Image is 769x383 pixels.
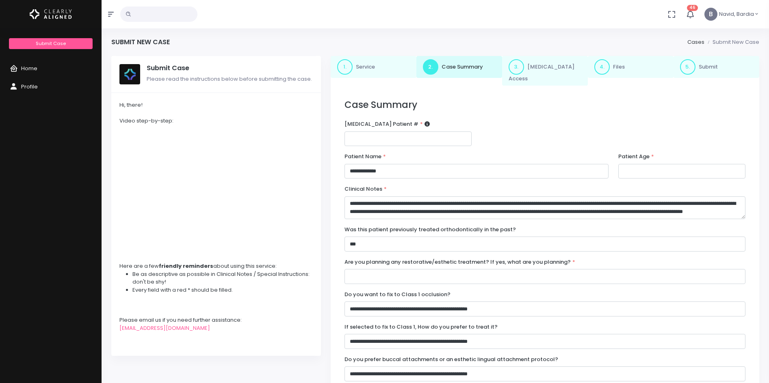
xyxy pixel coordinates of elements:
span: B [704,8,717,21]
span: 5. [680,59,695,75]
label: Do you want to fix to Class 1 occlusion? [344,290,451,299]
label: Patient Name [344,153,386,161]
span: 46 [687,5,698,11]
label: Do you prefer buccal attachments or an esthetic lingual attachment protocol? [344,355,558,364]
img: Logo Horizontal [30,6,72,23]
li: Every field with a red * should be filled. [132,286,313,294]
a: [EMAIL_ADDRESS][DOMAIN_NAME] [119,324,210,332]
a: 2.Case Summary [416,56,502,78]
span: Navid, Bardia [719,10,754,18]
span: 3. [509,59,524,75]
label: If selected to fix to Class 1, How do you prefer to treat it? [344,323,498,331]
span: 4. [594,59,610,75]
span: 1. [337,59,353,75]
strong: friendly reminders [159,262,213,270]
h5: Submit Case [147,64,313,72]
div: Please email us if you need further assistance: [119,316,313,324]
span: 2. [423,59,438,75]
a: Submit Case [9,38,92,49]
label: [MEDICAL_DATA] Patient # [344,120,430,128]
span: Please read the instructions below before submitting the case. [147,75,312,83]
li: Submit New Case [704,38,759,46]
label: Are you planning any restorative/esthetic treatment? If yes, what are you planning? [344,258,575,266]
label: Patient Age [618,153,654,161]
h3: Case Summary [344,99,745,110]
a: Cases [687,38,704,46]
label: Was this patient previously treated orthodontically in the past? [344,226,516,234]
a: 3.[MEDICAL_DATA] Access [502,56,588,86]
h4: Submit New Case [111,38,170,46]
li: Be as descriptive as possible in Clinical Notes / Special Instructions: don't be shy! [132,270,313,286]
a: 4.Files [588,56,674,78]
span: Home [21,65,37,72]
a: 1.Service [331,56,416,78]
a: 5.Submit [674,56,759,78]
div: Here are a few about using this service: [119,262,313,270]
span: Submit Case [36,40,66,47]
div: Video step-by-step: [119,117,313,125]
div: Hi, there! [119,101,313,109]
span: Profile [21,83,38,90]
label: Clinical Notes [344,185,387,193]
